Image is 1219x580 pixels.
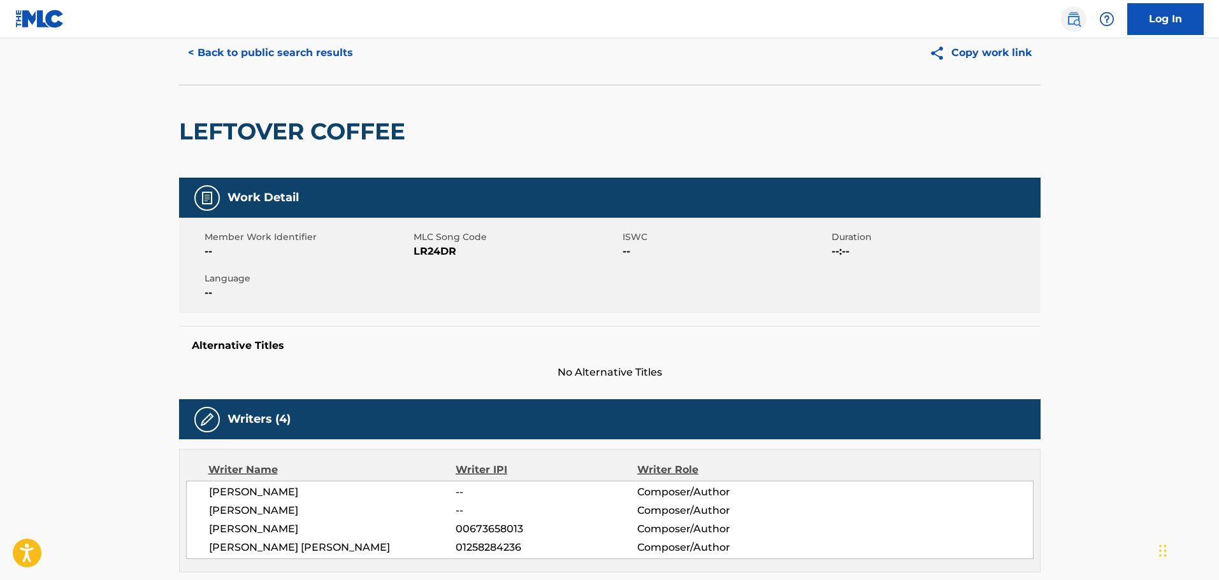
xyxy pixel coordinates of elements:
span: -- [456,503,637,518]
span: --:-- [832,244,1037,259]
span: [PERSON_NAME] [209,521,456,537]
div: Writer Name [208,462,456,477]
img: Copy work link [929,45,951,61]
span: Composer/Author [637,485,802,500]
img: MLC Logo [15,10,64,28]
span: [PERSON_NAME] [PERSON_NAME] [209,540,456,555]
h5: Alternative Titles [192,339,1028,352]
div: Drag [1159,532,1167,570]
span: 00673658013 [456,521,637,537]
span: LR24DR [414,244,619,259]
span: -- [623,244,828,259]
span: No Alternative Titles [179,365,1041,380]
span: -- [205,285,410,301]
span: [PERSON_NAME] [209,485,456,500]
div: Writer IPI [456,462,637,477]
h2: LEFTOVER COFFEE [179,117,412,146]
span: Duration [832,230,1037,244]
div: Writer Role [637,462,802,477]
iframe: Chat Widget [1155,519,1219,580]
span: Composer/Author [637,540,802,555]
a: Log In [1127,3,1204,35]
div: Help [1094,6,1120,32]
span: Member Work Identifier [205,230,410,244]
span: -- [205,244,410,259]
img: search [1066,11,1081,27]
span: ISWC [623,230,828,244]
img: Writers [199,412,215,427]
span: 01258284236 [456,540,637,555]
span: MLC Song Code [414,230,619,244]
button: Copy work link [920,37,1041,69]
span: Composer/Author [637,503,802,518]
a: Public Search [1061,6,1086,32]
span: Language [205,272,410,285]
h5: Writers (4) [227,412,291,427]
span: -- [456,485,637,500]
span: [PERSON_NAME] [209,503,456,518]
img: Work Detail [199,190,215,206]
h5: Work Detail [227,190,299,205]
img: help [1099,11,1114,27]
span: Composer/Author [637,521,802,537]
button: < Back to public search results [179,37,362,69]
